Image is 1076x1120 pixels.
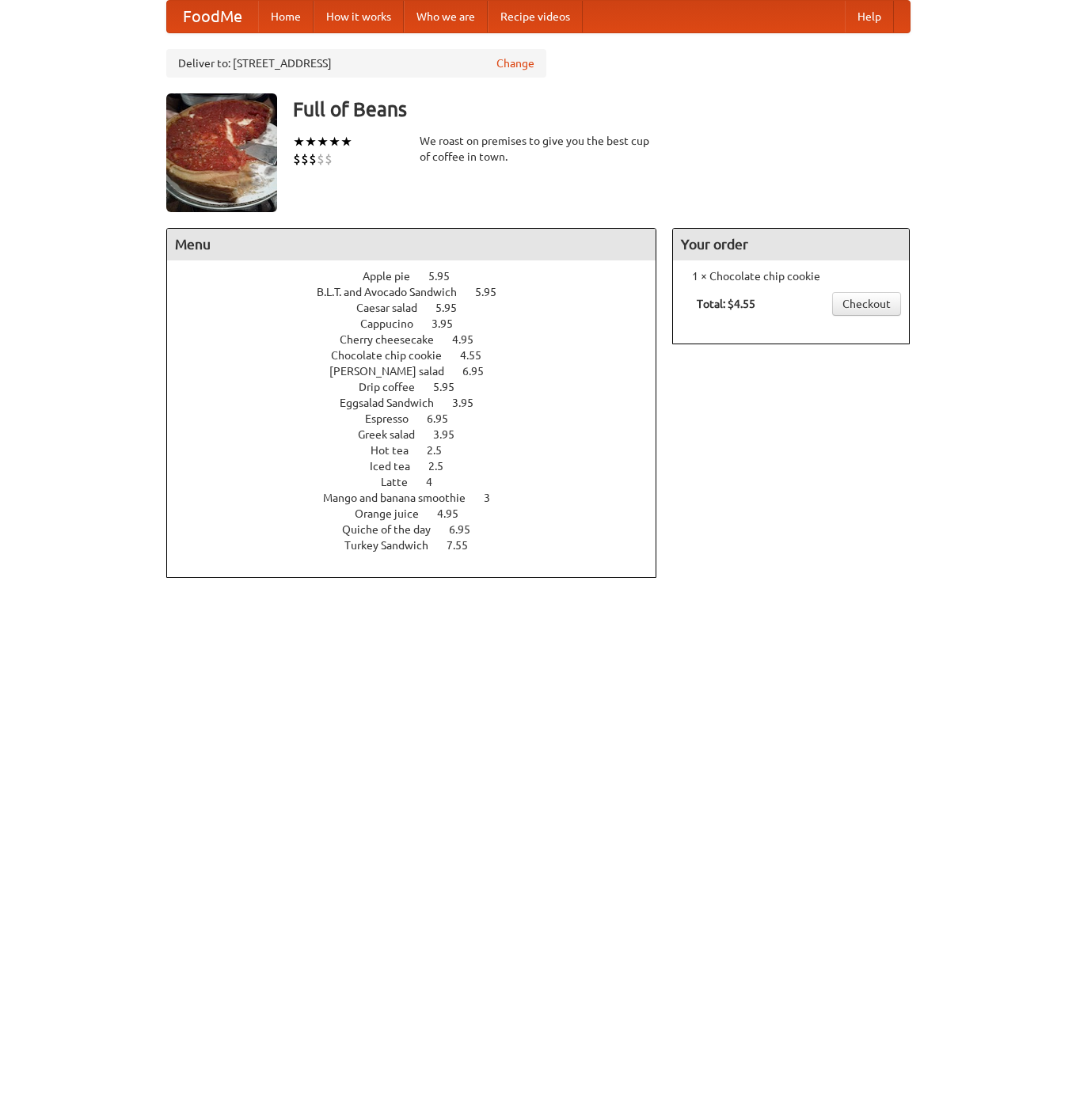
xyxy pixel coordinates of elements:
[314,1,404,32] a: How it works
[447,539,484,552] span: 7.55
[433,428,470,441] span: 3.95
[452,397,489,409] span: 3.95
[404,1,488,32] a: Who we are
[167,1,258,32] a: FoodMe
[449,523,486,536] span: 6.95
[488,1,583,32] a: Recipe videos
[832,292,901,316] a: Checkout
[433,381,470,393] span: 5.95
[317,286,473,298] span: B.L.T. and Avocado Sandwich
[381,476,424,488] span: Latte
[166,93,277,212] img: angular.jpg
[358,428,431,441] span: Greek salad
[475,286,512,298] span: 5.95
[427,444,458,457] span: 2.5
[359,381,484,393] a: Drip coffee 5.95
[363,270,479,283] a: Apple pie 5.95
[420,133,657,165] div: We roast on premises to give you the best cup of coffee in town.
[370,460,473,473] a: Iced tea 2.5
[340,333,450,346] span: Cherry cheesecake
[317,133,329,150] li: ★
[370,460,426,473] span: Iced tea
[452,333,489,346] span: 4.95
[484,492,506,504] span: 3
[845,1,894,32] a: Help
[323,492,519,504] a: Mango and banana smoothie 3
[305,133,317,150] li: ★
[166,49,546,78] div: Deliver to: [STREET_ADDRESS]
[358,428,484,441] a: Greek salad 3.95
[344,539,497,552] a: Turkey Sandwich 7.55
[363,270,426,283] span: Apple pie
[329,133,340,150] li: ★
[681,268,901,284] li: 1 × Chocolate chip cookie
[258,1,314,32] a: Home
[360,317,429,330] span: Cappucino
[340,333,503,346] a: Cherry cheesecake 4.95
[317,286,526,298] a: B.L.T. and Avocado Sandwich 5.95
[340,133,352,150] li: ★
[381,476,462,488] a: Latte 4
[309,150,317,168] li: $
[355,507,435,520] span: Orange juice
[301,150,309,168] li: $
[496,55,534,71] a: Change
[432,317,469,330] span: 3.95
[340,397,503,409] a: Eggsalad Sandwich 3.95
[329,365,513,378] a: [PERSON_NAME] salad 6.95
[460,349,497,362] span: 4.55
[331,349,511,362] a: Chocolate chip cookie 4.55
[342,523,500,536] a: Quiche of the day 6.95
[331,349,458,362] span: Chocolate chip cookie
[428,460,459,473] span: 2.5
[293,93,911,125] h3: Full of Beans
[293,133,305,150] li: ★
[329,365,460,378] span: [PERSON_NAME] salad
[356,302,433,314] span: Caesar salad
[673,229,909,260] h4: Your order
[317,150,325,168] li: $
[360,317,482,330] a: Cappucino 3.95
[325,150,333,168] li: $
[344,539,444,552] span: Turkey Sandwich
[462,365,500,378] span: 6.95
[371,444,424,457] span: Hot tea
[365,412,477,425] a: Espresso 6.95
[697,298,755,310] b: Total: $4.55
[167,229,656,260] h4: Menu
[342,523,447,536] span: Quiche of the day
[426,476,448,488] span: 4
[340,397,450,409] span: Eggsalad Sandwich
[428,270,466,283] span: 5.95
[371,444,471,457] a: Hot tea 2.5
[437,507,474,520] span: 4.95
[355,507,488,520] a: Orange juice 4.95
[427,412,464,425] span: 6.95
[359,381,431,393] span: Drip coffee
[435,302,473,314] span: 5.95
[293,150,301,168] li: $
[356,302,486,314] a: Caesar salad 5.95
[365,412,424,425] span: Espresso
[323,492,481,504] span: Mango and banana smoothie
